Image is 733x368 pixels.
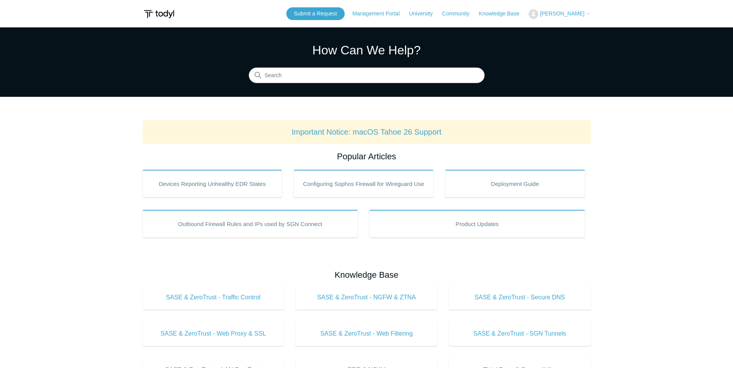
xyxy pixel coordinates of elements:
span: SASE & ZeroTrust - Web Filtering [307,329,426,338]
a: Outbound Firewall Rules and IPs used by SGN Connect [143,210,358,238]
span: SASE & ZeroTrust - Traffic Control [154,293,273,302]
a: SASE & ZeroTrust - Traffic Control [143,285,284,310]
span: [PERSON_NAME] [540,10,584,17]
a: Submit a Request [286,7,345,20]
a: SASE & ZeroTrust - NGFW & ZTNA [296,285,437,310]
a: University [409,10,440,18]
a: Configuring Sophos Firewall for Wireguard Use [294,170,434,198]
h2: Popular Articles [143,150,591,163]
a: Product Updates [369,210,585,238]
input: Search [249,68,485,83]
a: SASE & ZeroTrust - SGN Tunnels [449,321,591,346]
a: Deployment Guide [445,170,585,198]
a: Community [442,10,477,18]
h1: How Can We Help? [249,41,485,59]
a: SASE & ZeroTrust - Web Proxy & SSL [143,321,284,346]
a: Management Portal [352,10,407,18]
h2: Knowledge Base [143,268,591,281]
span: SASE & ZeroTrust - Secure DNS [461,293,579,302]
a: SASE & ZeroTrust - Secure DNS [449,285,591,310]
a: Devices Reporting Unhealthy EDR States [143,170,282,198]
a: SASE & ZeroTrust - Web Filtering [296,321,437,346]
span: SASE & ZeroTrust - NGFW & ZTNA [307,293,426,302]
img: Todyl Support Center Help Center home page [143,7,175,21]
button: [PERSON_NAME] [529,9,590,19]
span: SASE & ZeroTrust - SGN Tunnels [461,329,579,338]
a: Important Notice: macOS Tahoe 26 Support [292,128,442,136]
span: SASE & ZeroTrust - Web Proxy & SSL [154,329,273,338]
a: Knowledge Base [479,10,527,18]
